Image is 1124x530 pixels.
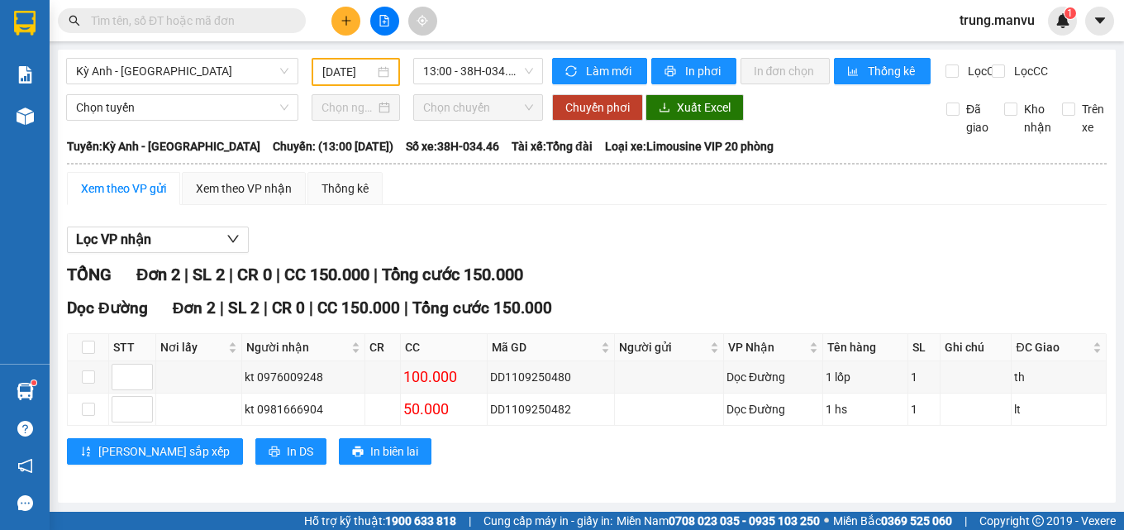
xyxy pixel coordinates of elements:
[586,62,634,80] span: Làm mới
[1007,62,1050,80] span: Lọc CC
[255,438,326,465] button: printerIn DS
[17,458,33,474] span: notification
[826,400,905,418] div: 1 hs
[1093,13,1107,28] span: caret-down
[619,338,707,356] span: Người gửi
[196,179,292,198] div: Xem theo VP nhận
[512,137,593,155] span: Tài xế: Tổng đài
[664,65,679,79] span: printer
[645,94,744,121] button: downloadXuất Excel
[269,446,280,459] span: printer
[964,512,967,530] span: |
[1032,515,1044,527] span: copyright
[76,59,288,84] span: Kỳ Anh - Hà Nội
[677,98,731,117] span: Xuất Excel
[401,334,488,361] th: CC
[76,95,288,120] span: Chọn tuyến
[490,400,612,418] div: DD1109250482
[184,265,188,284] span: |
[826,368,905,386] div: 1 lốp
[881,514,952,528] strong: 0369 525 060
[412,298,552,318] span: Tổng cước 150.000
[339,438,431,465] button: printerIn biên lai
[67,265,112,284] span: TỔNG
[245,368,362,386] div: kt 0976009248
[728,338,806,356] span: VP Nhận
[483,512,612,530] span: Cung cấp máy in - giấy in:
[404,298,408,318] span: |
[69,15,80,26] span: search
[565,65,579,79] span: sync
[960,100,995,136] span: Đã giao
[605,137,774,155] span: Loại xe: Limousine VIP 20 phòng
[669,514,820,528] strong: 0708 023 035 - 0935 103 250
[193,265,225,284] span: SL 2
[1016,338,1088,356] span: ĐC Giao
[946,10,1048,31] span: trung.manvu
[245,400,362,418] div: kt 0981666904
[908,334,941,361] th: SL
[941,334,1012,361] th: Ghi chú
[109,334,156,361] th: STT
[136,265,180,284] span: Đơn 2
[226,232,240,246] span: down
[488,361,615,394] td: DD1109250480
[552,94,643,121] button: Chuyển phơi
[229,265,233,284] span: |
[552,58,647,84] button: syncLàm mới
[911,368,938,386] div: 1
[724,361,823,394] td: Dọc Đường
[1075,100,1111,136] span: Trên xe
[685,62,723,80] span: In phơi
[370,7,399,36] button: file-add
[726,400,820,418] div: Dọc Đường
[385,514,456,528] strong: 1900 633 818
[173,298,217,318] span: Đơn 2
[617,512,820,530] span: Miền Nam
[91,12,286,30] input: Tìm tên, số ĐT hoặc mã đơn
[17,495,33,511] span: message
[911,400,938,418] div: 1
[469,512,471,530] span: |
[868,62,917,80] span: Thống kê
[322,63,375,81] input: 11/09/2025
[961,62,1004,80] span: Lọc CR
[1064,7,1076,19] sup: 1
[352,446,364,459] span: printer
[1067,7,1073,19] span: 1
[365,334,400,361] th: CR
[273,137,393,155] span: Chuyến: (13:00 [DATE])
[67,227,249,253] button: Lọc VP nhận
[741,58,831,84] button: In đơn chọn
[220,298,224,318] span: |
[98,442,230,461] span: [PERSON_NAME] sắp xếp
[726,368,820,386] div: Dọc Đường
[81,179,166,198] div: Xem theo VP gửi
[1085,7,1114,36] button: caret-down
[379,15,390,26] span: file-add
[31,380,36,385] sup: 1
[80,446,92,459] span: sort-ascending
[341,15,352,26] span: plus
[403,365,484,389] div: 100.000
[417,15,428,26] span: aim
[160,338,225,356] span: Nơi lấy
[17,383,34,400] img: warehouse-icon
[17,107,34,125] img: warehouse-icon
[76,229,151,250] span: Lọc VP nhận
[403,398,484,421] div: 50.000
[276,265,280,284] span: |
[321,98,376,117] input: Chọn ngày
[272,298,305,318] span: CR 0
[17,66,34,84] img: solution-icon
[847,65,861,79] span: bar-chart
[651,58,736,84] button: printerIn phơi
[14,11,36,36] img: logo-vxr
[490,368,612,386] div: DD1109250480
[67,140,260,153] b: Tuyến: Kỳ Anh - [GEOGRAPHIC_DATA]
[246,338,348,356] span: Người nhận
[488,394,615,426] td: DD1109250482
[17,421,33,437] span: question-circle
[834,58,931,84] button: bar-chartThống kê
[1014,400,1103,418] div: lt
